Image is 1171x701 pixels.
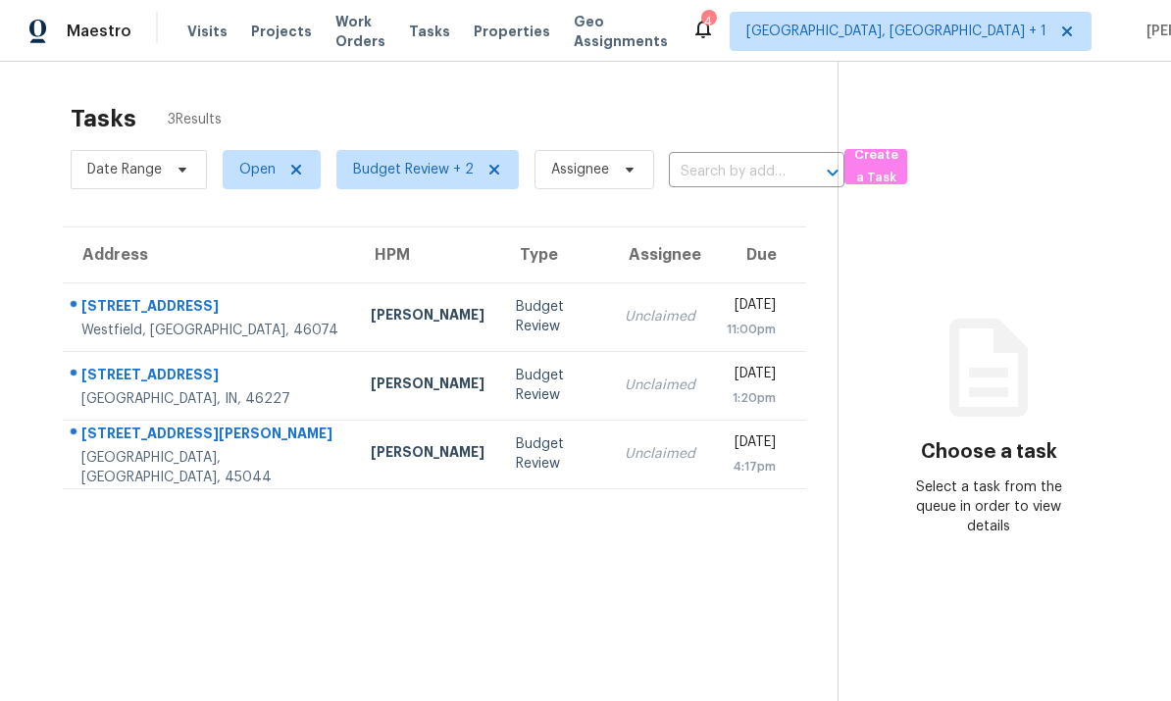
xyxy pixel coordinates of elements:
[727,320,776,339] div: 11:00pm
[625,307,695,326] div: Unclaimed
[335,12,385,51] span: Work Orders
[854,144,897,189] span: Create a Task
[625,444,695,464] div: Unclaimed
[551,160,609,179] span: Assignee
[251,22,312,41] span: Projects
[371,442,484,467] div: [PERSON_NAME]
[844,149,907,184] button: Create a Task
[669,157,789,187] input: Search by address
[239,160,276,179] span: Open
[81,321,339,340] div: Westfield, [GEOGRAPHIC_DATA], 46074
[727,388,776,408] div: 1:20pm
[81,296,339,321] div: [STREET_ADDRESS]
[474,22,550,41] span: Properties
[516,434,593,474] div: Budget Review
[574,12,668,51] span: Geo Assignments
[67,22,131,41] span: Maestro
[516,297,593,336] div: Budget Review
[516,366,593,405] div: Budget Review
[81,448,339,487] div: [GEOGRAPHIC_DATA], [GEOGRAPHIC_DATA], 45044
[921,442,1057,462] h3: Choose a task
[727,457,776,476] div: 4:17pm
[711,227,806,282] th: Due
[371,374,484,398] div: [PERSON_NAME]
[371,305,484,329] div: [PERSON_NAME]
[355,227,500,282] th: HPM
[81,365,339,389] div: [STREET_ADDRESS]
[409,25,450,38] span: Tasks
[701,12,715,31] div: 4
[87,160,162,179] span: Date Range
[187,22,228,41] span: Visits
[71,109,136,128] h2: Tasks
[625,376,695,395] div: Unclaimed
[168,110,222,129] span: 3 Results
[500,227,609,282] th: Type
[609,227,711,282] th: Assignee
[727,364,776,388] div: [DATE]
[353,160,474,179] span: Budget Review + 2
[819,159,846,186] button: Open
[913,477,1064,536] div: Select a task from the queue in order to view details
[81,389,339,409] div: [GEOGRAPHIC_DATA], IN, 46227
[727,295,776,320] div: [DATE]
[81,424,339,448] div: [STREET_ADDRESS][PERSON_NAME]
[727,432,776,457] div: [DATE]
[63,227,355,282] th: Address
[746,22,1046,41] span: [GEOGRAPHIC_DATA], [GEOGRAPHIC_DATA] + 1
